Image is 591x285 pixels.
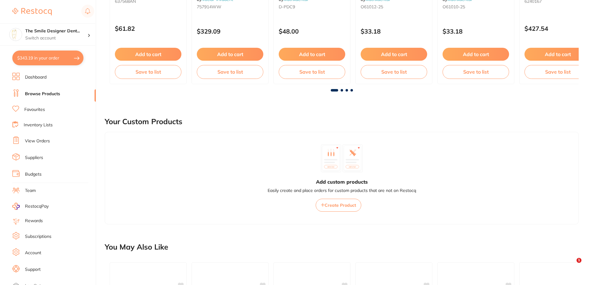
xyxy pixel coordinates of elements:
[25,188,36,194] a: Team
[10,28,22,41] img: The Smile Designer Dental Studio
[361,65,427,79] button: Save to list
[342,145,363,172] img: custom_product_2
[279,28,345,35] p: $48.00
[25,250,41,256] a: Account
[25,35,87,41] p: Switch account
[115,48,181,61] button: Add to cart
[105,243,168,251] h2: You May Also Like
[25,91,60,97] a: Browse Products
[12,8,52,15] img: Restocq Logo
[115,25,181,32] p: $61.82
[25,267,41,273] a: Support
[25,155,43,161] a: Suppliers
[325,202,356,208] span: Create Product
[279,65,345,79] button: Save to list
[197,28,263,35] p: $329.09
[316,199,361,212] button: Create Product
[197,48,263,61] button: Add to cart
[105,117,182,126] h2: Your Custom Products
[25,234,51,240] a: Subscriptions
[316,178,368,185] h3: Add custom products
[25,171,42,177] a: Budgets
[443,65,509,79] button: Save to list
[25,74,47,80] a: Dashboard
[577,258,581,263] span: 1
[321,145,341,172] img: custom_product_1
[25,218,43,224] a: Rewards
[25,28,87,34] h4: The Smile Designer Dental Studio
[12,203,20,210] img: RestocqPay
[12,51,83,65] button: $343.19 in your order
[361,4,427,9] small: O61012-25
[443,28,509,35] p: $33.18
[524,65,591,79] button: Save to list
[443,48,509,61] button: Add to cart
[12,5,52,19] a: Restocq Logo
[524,25,591,32] p: $427.54
[268,188,416,194] p: Easily create and place orders for custom products that are not on Restocq
[279,4,345,9] small: D-PDC9
[564,258,579,273] iframe: Intercom live chat
[115,65,181,79] button: Save to list
[12,203,49,210] a: RestocqPay
[24,122,53,128] a: Inventory Lists
[24,107,45,113] a: Favourites
[25,203,49,210] span: RestocqPay
[361,48,427,61] button: Add to cart
[524,48,591,61] button: Add to cart
[443,4,509,9] small: O61010-25
[279,48,345,61] button: Add to cart
[197,65,263,79] button: Save to list
[25,138,50,144] a: View Orders
[197,4,263,9] small: 757914WW
[361,28,427,35] p: $33.18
